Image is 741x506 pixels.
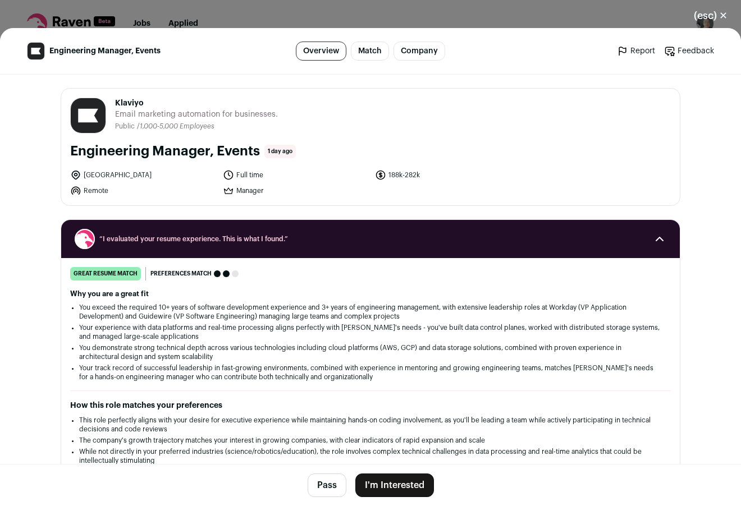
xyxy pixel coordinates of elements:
a: Match [351,42,389,61]
h2: Why you are a great fit [70,289,671,298]
span: “I evaluated your resume experience. This is what I found.” [99,234,642,243]
button: Close modal [680,3,741,28]
li: While not directly in your preferred industries (science/robotics/education), the role involves c... [79,447,662,465]
div: great resume match [70,267,141,280]
img: ce5bb112137e9fa6fac42524d9652fe807834fc36a204334b59d05f2cc57c70d.jpg [28,43,44,59]
h2: How this role matches your preferences [70,400,671,411]
span: Preferences match [150,268,212,279]
a: Company [394,42,445,61]
button: Pass [308,473,346,497]
span: 1,000-5,000 Employees [140,123,214,130]
span: Engineering Manager, Events [49,45,161,57]
li: Manager [223,185,369,196]
span: Klaviyo [115,98,278,109]
li: You demonstrate strong technical depth across various technologies including cloud platforms (AWS... [79,343,662,361]
li: Public [115,122,137,131]
span: 1 day ago [264,145,296,158]
img: ce5bb112137e9fa6fac42524d9652fe807834fc36a204334b59d05f2cc57c70d.jpg [71,98,106,133]
li: This role perfectly aligns with your desire for executive experience while maintaining hands-on c... [79,416,662,434]
li: 188k-282k [375,169,521,181]
span: Email marketing automation for businesses. [115,109,278,120]
h1: Engineering Manager, Events [70,142,260,160]
li: Full time [223,169,369,181]
li: Your experience with data platforms and real-time processing aligns perfectly with [PERSON_NAME]'... [79,323,662,341]
li: Remote [70,185,216,196]
li: The company's growth trajectory matches your interest in growing companies, with clear indicators... [79,436,662,445]
a: Overview [296,42,346,61]
li: / [137,122,214,131]
li: Your track record of successful leadership in fast-growing environments, combined with experience... [79,364,662,381]
li: You exceed the required 10+ years of software development experience and 3+ years of engineering ... [79,303,662,321]
a: Report [617,45,655,57]
a: Feedback [664,45,714,57]
li: [GEOGRAPHIC_DATA] [70,169,216,181]
button: I'm Interested [355,473,434,497]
